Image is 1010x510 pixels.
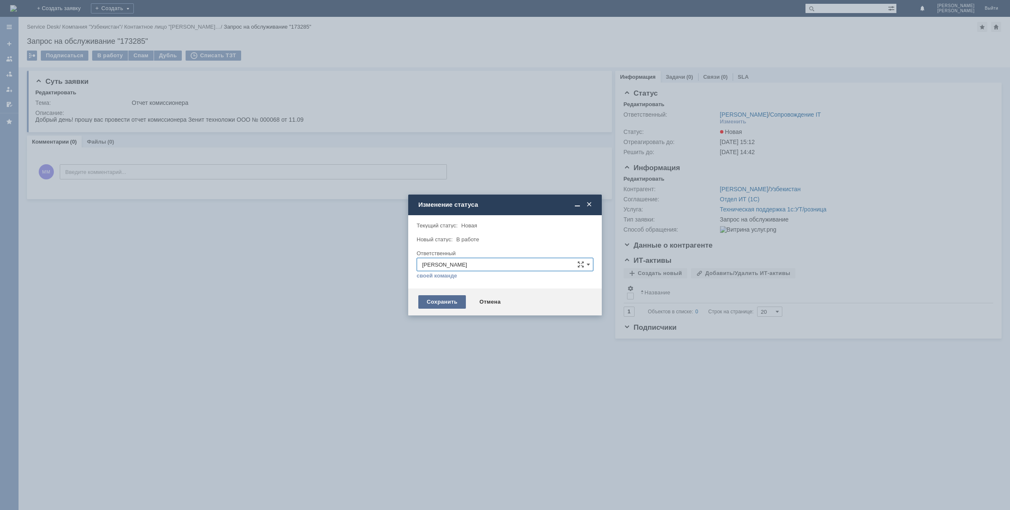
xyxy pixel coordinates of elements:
label: Новый статус: [417,236,453,243]
div: Изменение статуса [418,201,593,208]
span: Закрыть [585,201,593,208]
span: Сложная форма [577,261,584,268]
a: своей команде [417,272,457,279]
span: Новая [461,222,477,229]
div: Ответственный [417,251,592,256]
label: Текущий статус: [417,222,457,229]
span: В работе [456,236,479,243]
span: Свернуть (Ctrl + M) [573,201,582,208]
